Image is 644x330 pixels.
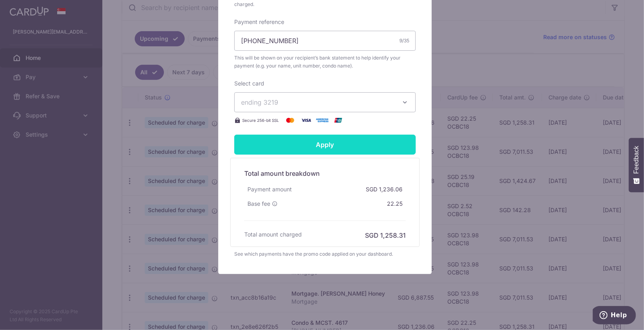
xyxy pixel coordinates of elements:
h5: Total amount breakdown [244,169,406,178]
div: See which payments have the promo code applied on your dashboard. [234,250,416,258]
img: Visa [298,115,314,125]
img: American Express [314,115,330,125]
img: Mastercard [282,115,298,125]
span: ending 3219 [241,98,278,106]
div: Payment amount [244,182,295,197]
span: Feedback [633,146,640,174]
span: This will be shown on your recipient’s bank statement to help identify your payment (e.g. your na... [234,54,416,70]
div: 22.25 [384,197,406,211]
div: 9/35 [399,37,409,45]
span: Base fee [247,200,270,208]
h6: SGD 1,258.31 [365,231,406,240]
label: Payment reference [234,18,284,26]
img: UnionPay [330,115,346,125]
span: Secure 256-bit SSL [242,117,279,123]
input: Apply [234,135,416,155]
label: Select card [234,80,264,87]
iframe: Opens a widget where you can find more information [593,306,636,326]
button: ending 3219 [234,92,416,112]
button: Feedback - Show survey [629,138,644,192]
h6: Total amount charged [244,231,302,239]
div: SGD 1,236.06 [363,182,406,197]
